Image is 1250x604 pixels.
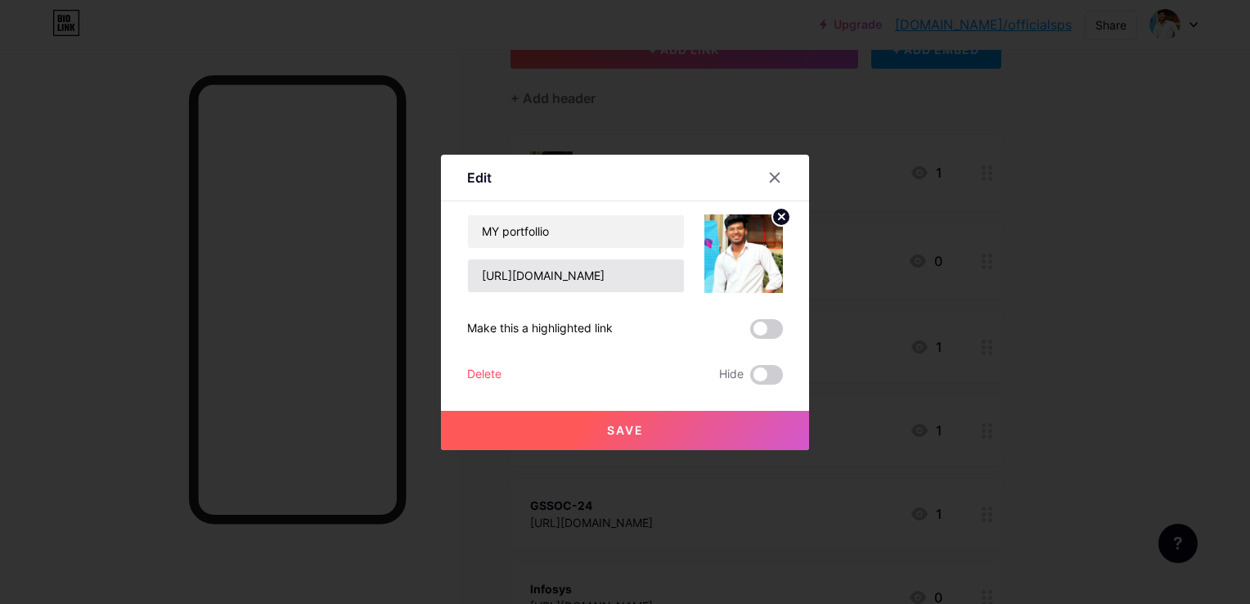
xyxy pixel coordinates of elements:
div: Delete [467,365,501,385]
input: Title [468,215,684,248]
span: Save [607,423,644,437]
input: URL [468,259,684,292]
img: link_thumbnail [704,214,783,293]
span: Hide [719,365,744,385]
div: Edit [467,168,492,187]
div: Make this a highlighted link [467,319,613,339]
button: Save [441,411,809,450]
